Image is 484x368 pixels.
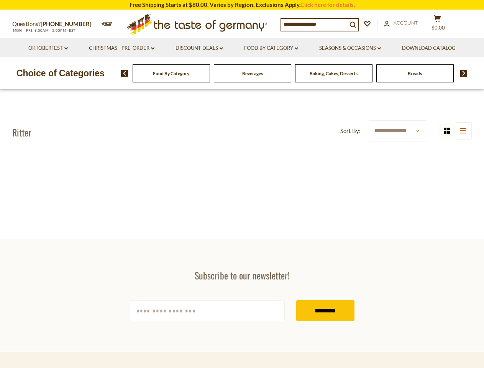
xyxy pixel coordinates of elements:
a: Seasons & Occasions [319,44,381,53]
span: MON - FRI, 9:00AM - 5:00PM (EST) [12,28,77,33]
h1: Ritter [12,127,31,138]
a: Download Catalog [402,44,456,53]
h3: Subscribe to our newsletter! [130,269,354,281]
a: Beverages [242,71,263,76]
a: Click here for details. [300,1,355,8]
span: Account [394,20,418,26]
button: $0.00 [426,15,449,34]
img: previous arrow [121,70,128,77]
a: Food By Category [153,71,189,76]
a: Oktoberfest [28,44,68,53]
span: $0.00 [431,25,445,31]
a: Account [384,19,418,27]
a: Food By Category [244,44,298,53]
img: next arrow [460,70,468,77]
a: Baking, Cakes, Desserts [310,71,358,76]
a: Discount Deals [176,44,223,53]
a: Breads [408,71,422,76]
label: Sort By: [340,126,361,136]
a: Christmas - PRE-ORDER [89,44,154,53]
a: [PHONE_NUMBER] [41,20,92,27]
p: Questions? [12,19,97,29]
